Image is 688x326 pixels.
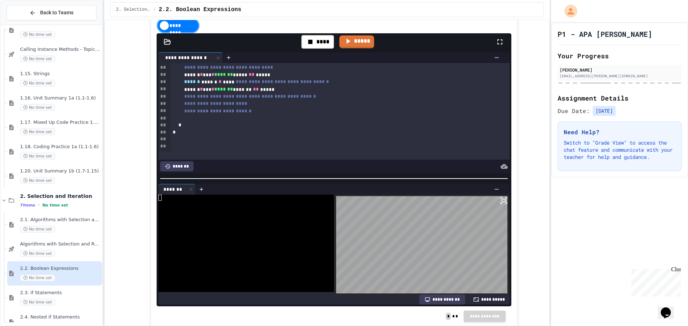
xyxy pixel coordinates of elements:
[159,5,241,14] span: 2.2. Boolean Expressions
[658,297,681,319] iframe: chat widget
[116,7,150,13] span: 2. Selection and Iteration
[629,266,681,297] iframe: chat widget
[20,217,101,223] span: 2.1. Algorithms with Selection and Repetition
[20,55,55,62] span: No time set
[20,31,55,38] span: No time set
[153,7,156,13] span: /
[40,9,73,16] span: Back to Teams
[20,274,55,281] span: No time set
[20,250,55,257] span: No time set
[564,128,675,136] h3: Need Help?
[3,3,49,45] div: Chat with us now!Close
[20,153,55,160] span: No time set
[20,193,101,199] span: 2. Selection and Iteration
[558,51,682,61] h2: Your Progress
[558,107,590,115] span: Due Date:
[557,3,579,19] div: My Account
[20,95,101,101] span: 1.16. Unit Summary 1a (1.1-1.6)
[20,120,101,126] span: 1.17. Mixed Up Code Practice 1.1-1.6
[6,5,96,20] button: Back to Teams
[38,202,39,208] span: •
[20,299,55,306] span: No time set
[20,177,55,184] span: No time set
[20,241,101,247] span: Algorithms with Selection and Repetition - Topic 2.1
[560,67,679,73] div: [PERSON_NAME]
[20,203,35,208] span: 7 items
[20,80,55,87] span: No time set
[20,128,55,135] span: No time set
[20,226,55,233] span: No time set
[558,93,682,103] h2: Assignment Details
[20,168,101,174] span: 1.20. Unit Summary 1b (1.7-1.15)
[20,47,101,53] span: Calling Instance Methods - Topic 1.14
[593,106,616,116] span: [DATE]
[564,139,675,161] p: Switch to "Grade View" to access the chat feature and communicate with your teacher for help and ...
[20,144,101,150] span: 1.18. Coding Practice 1a (1.1-1.6)
[560,73,679,79] div: [EMAIL_ADDRESS][PERSON_NAME][DOMAIN_NAME]
[42,203,68,208] span: No time set
[20,314,101,320] span: 2.4. Nested if Statements
[558,29,652,39] h1: P1 - APA [PERSON_NAME]
[20,104,55,111] span: No time set
[20,71,101,77] span: 1.15. Strings
[20,290,101,296] span: 2.3. if Statements
[20,266,101,272] span: 2.2. Boolean Expressions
